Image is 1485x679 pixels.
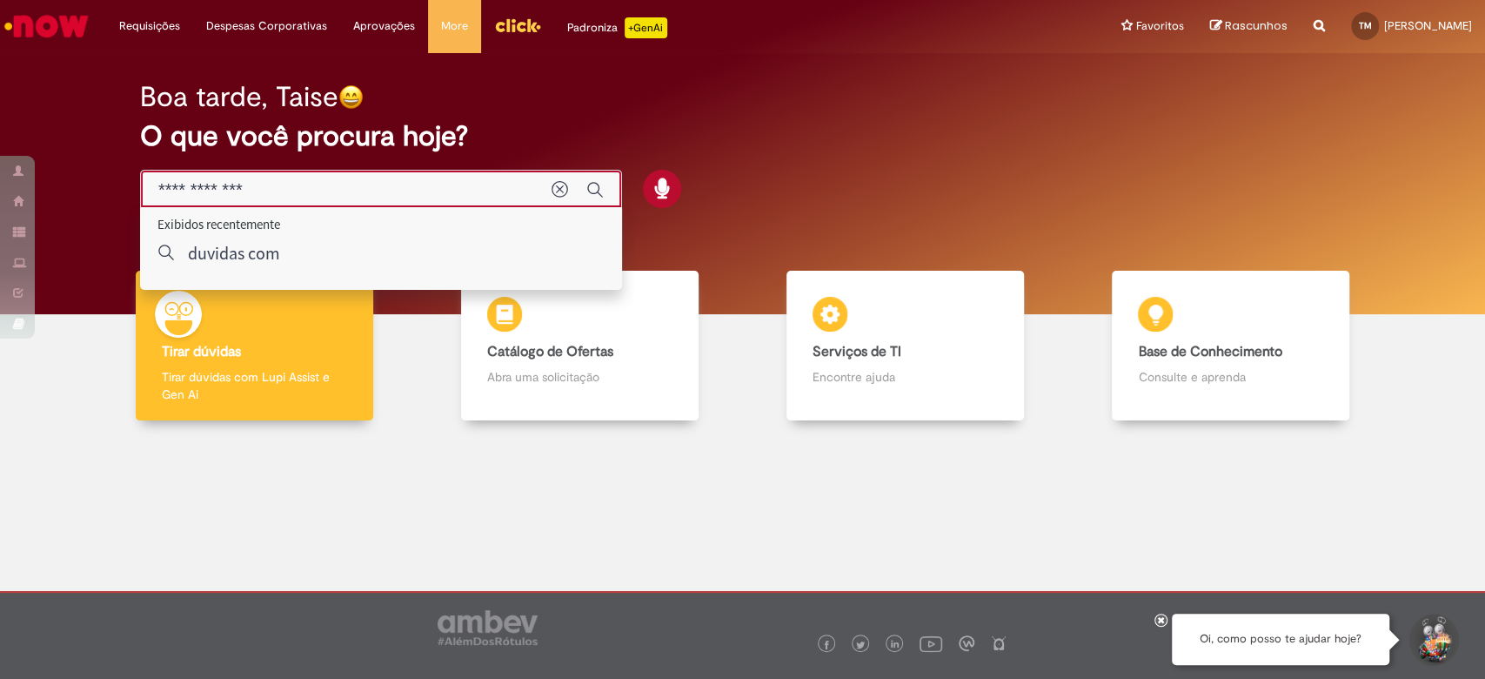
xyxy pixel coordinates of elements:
a: Tirar dúvidas Tirar dúvidas com Lupi Assist e Gen Ai [91,271,417,421]
span: Favoritos [1136,17,1184,35]
h2: Boa tarde, Taise [140,82,338,112]
img: click_logo_yellow_360x200.png [494,12,541,38]
a: Serviços de TI Encontre ajuda [743,271,1068,421]
b: Serviços de TI [813,343,901,360]
a: Base de Conhecimento Consulte e aprenda [1068,271,1394,421]
span: More [441,17,468,35]
p: Tirar dúvidas com Lupi Assist e Gen Ai [162,368,347,403]
b: Base de Conhecimento [1138,343,1281,360]
img: logo_footer_twitter.png [856,641,865,649]
p: Encontre ajuda [813,368,998,386]
span: Aprovações [353,17,415,35]
span: Despesas Corporativas [206,17,327,35]
img: logo_footer_naosei.png [991,635,1007,651]
a: Rascunhos [1210,18,1288,35]
span: [PERSON_NAME] [1384,18,1472,33]
span: Rascunhos [1225,17,1288,34]
img: happy-face.png [338,84,364,110]
div: Oi, como posso te ajudar hoje? [1172,614,1389,665]
a: Catálogo de Ofertas Abra uma solicitação [417,271,742,421]
img: logo_footer_facebook.png [822,641,831,649]
img: logo_footer_youtube.png [920,632,942,655]
button: Iniciar Conversa de Suporte [1407,614,1459,666]
p: +GenAi [625,17,667,38]
img: ServiceNow [2,9,91,44]
div: Padroniza [567,17,667,38]
p: Consulte e aprenda [1138,368,1323,386]
h2: O que você procura hoje? [140,121,1345,151]
span: Requisições [119,17,180,35]
b: Catálogo de Ofertas [487,343,613,360]
b: Tirar dúvidas [162,343,241,360]
img: logo_footer_workplace.png [959,635,974,651]
span: TM [1359,20,1372,31]
img: logo_footer_linkedin.png [891,640,900,650]
img: logo_footer_ambev_rotulo_gray.png [438,610,538,645]
p: Abra uma solicitação [487,368,672,386]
